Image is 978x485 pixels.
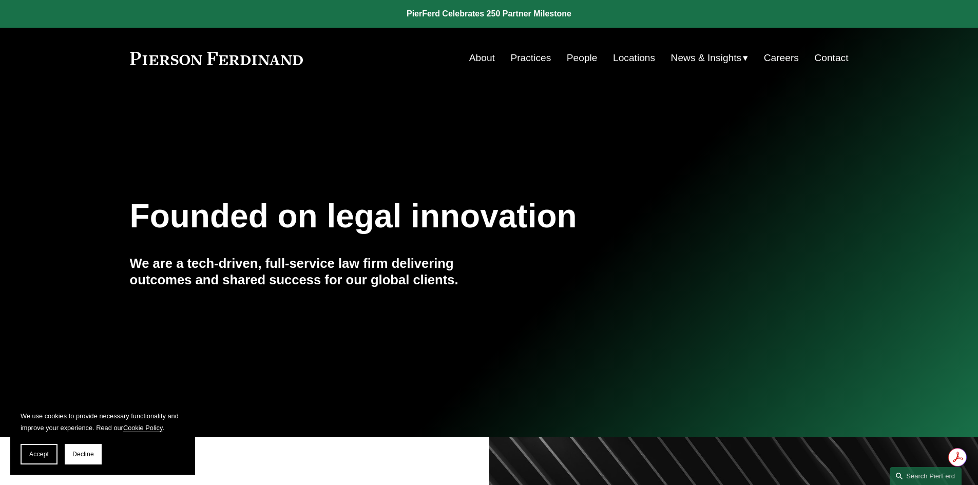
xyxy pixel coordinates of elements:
a: folder dropdown [671,48,749,68]
a: People [567,48,598,68]
a: Locations [613,48,655,68]
span: Decline [72,451,94,458]
a: Search this site [890,467,962,485]
button: Accept [21,444,57,464]
span: Accept [29,451,49,458]
button: Decline [65,444,102,464]
span: News & Insights [671,49,742,67]
a: Careers [764,48,799,68]
a: About [469,48,495,68]
a: Practices [510,48,551,68]
a: Contact [814,48,848,68]
p: We use cookies to provide necessary functionality and improve your experience. Read our . [21,410,185,434]
h4: We are a tech-driven, full-service law firm delivering outcomes and shared success for our global... [130,255,489,288]
section: Cookie banner [10,400,195,475]
a: Cookie Policy [123,424,163,432]
h1: Founded on legal innovation [130,198,729,235]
